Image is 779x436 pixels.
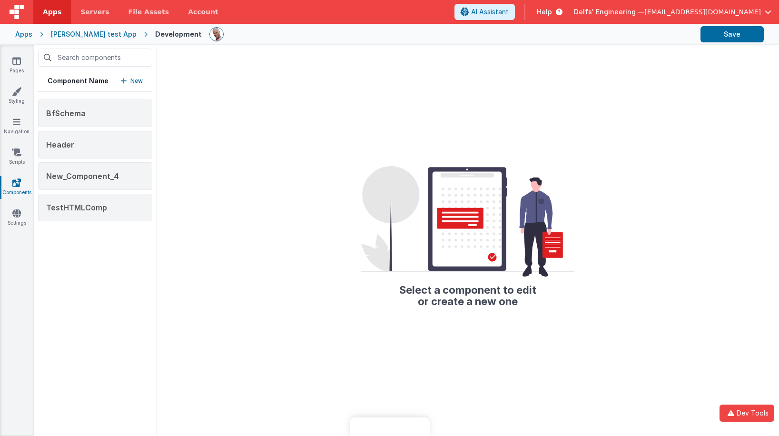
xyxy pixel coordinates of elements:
span: TestHTMLComp [46,203,107,212]
h2: Select a component to edit or create a new one [361,277,574,307]
img: 11ac31fe5dc3d0eff3fbbbf7b26fa6e1 [210,28,223,41]
h5: Component Name [48,76,108,86]
button: Save [700,26,764,42]
span: Help [537,7,552,17]
span: Apps [43,7,61,17]
span: File Assets [128,7,169,17]
div: Apps [15,30,32,39]
button: Delfs' Engineering — [EMAIL_ADDRESS][DOMAIN_NAME] [574,7,771,17]
div: Development [155,30,202,39]
p: New [130,76,143,86]
button: New [121,76,143,86]
span: AI Assistant [471,7,509,17]
span: [EMAIL_ADDRESS][DOMAIN_NAME] [644,7,761,17]
span: Header [46,140,74,149]
input: Search components [38,49,152,67]
span: Servers [80,7,109,17]
button: AI Assistant [454,4,515,20]
div: [PERSON_NAME] test App [51,30,137,39]
span: Delfs' Engineering — [574,7,644,17]
span: BfSchema [46,109,86,118]
button: Dev Tools [720,405,774,422]
span: New_Component_4 [46,171,119,181]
